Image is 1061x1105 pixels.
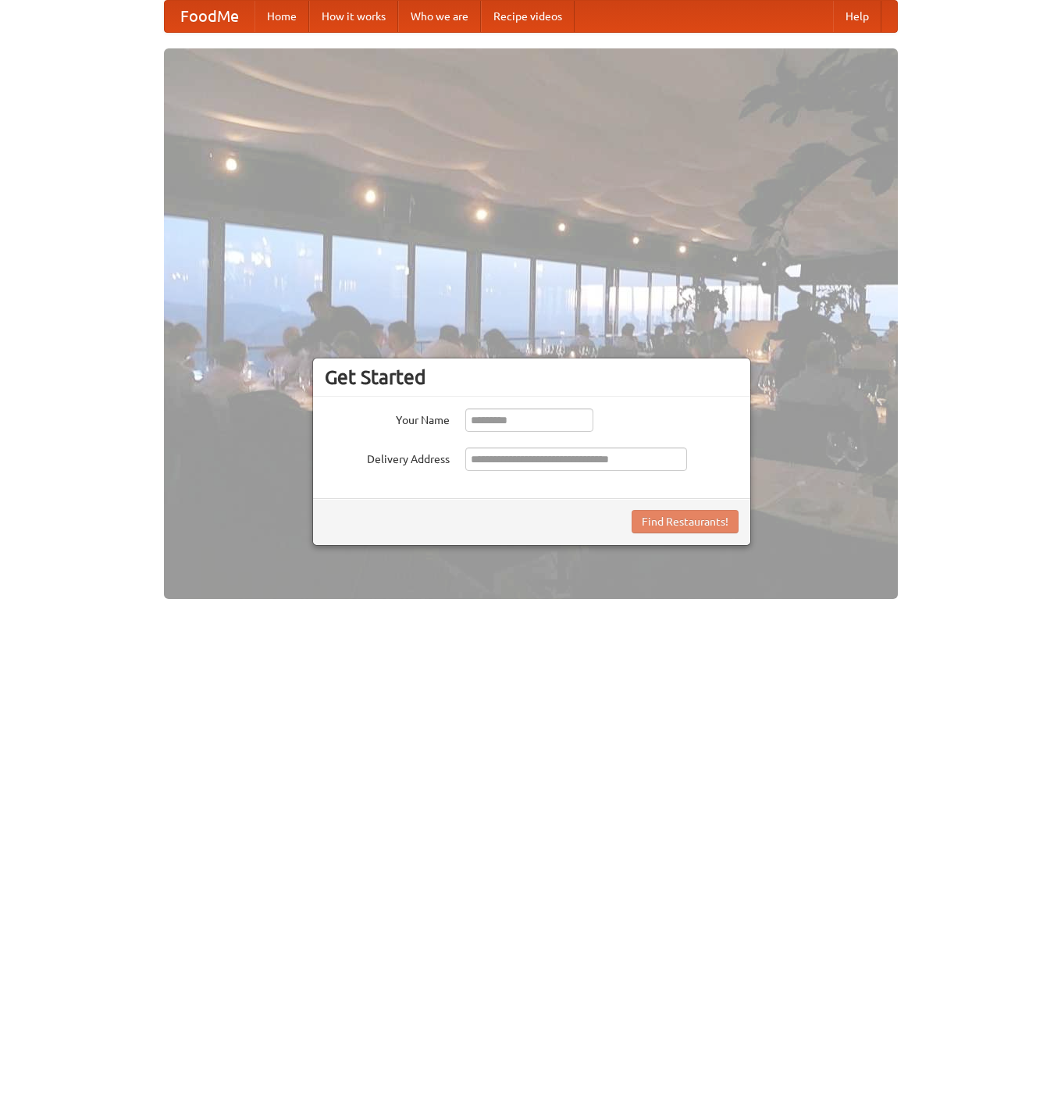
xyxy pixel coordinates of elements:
[325,408,450,428] label: Your Name
[309,1,398,32] a: How it works
[325,365,739,389] h3: Get Started
[165,1,255,32] a: FoodMe
[398,1,481,32] a: Who we are
[833,1,881,32] a: Help
[481,1,575,32] a: Recipe videos
[632,510,739,533] button: Find Restaurants!
[325,447,450,467] label: Delivery Address
[255,1,309,32] a: Home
